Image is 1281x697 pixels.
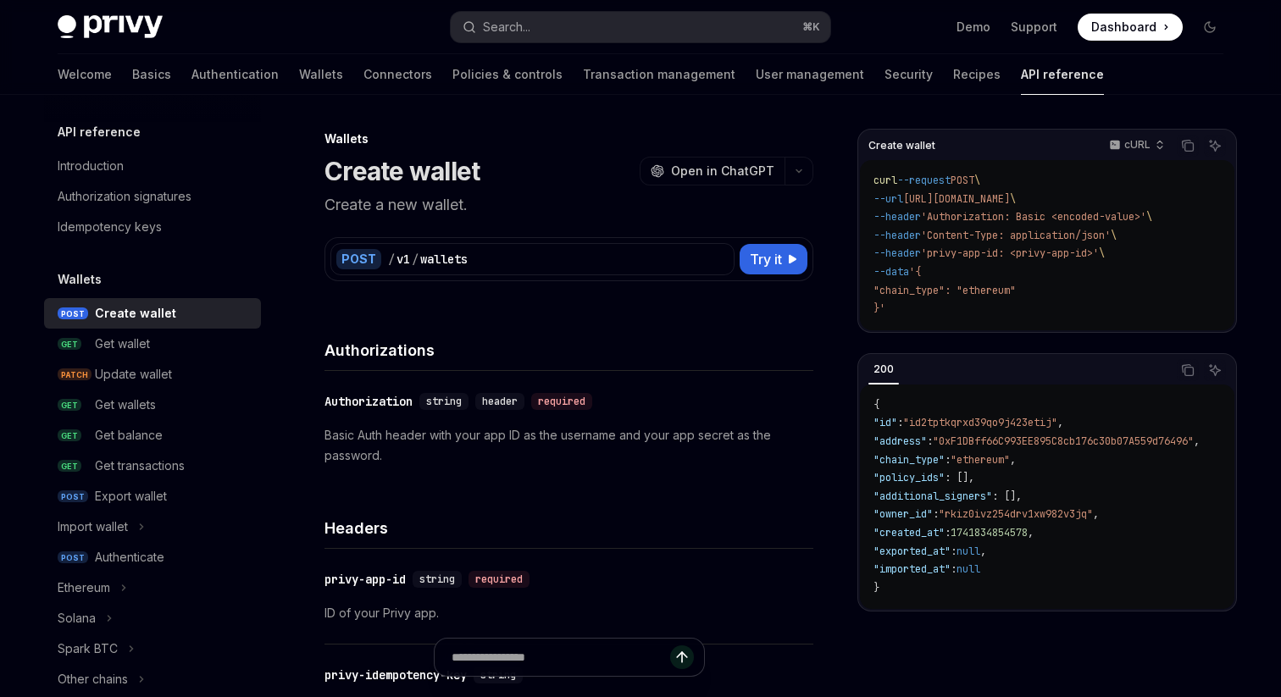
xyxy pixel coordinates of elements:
a: Idempotency keys [44,212,261,242]
span: \ [1099,246,1105,260]
button: Search...⌘K [451,12,830,42]
a: POSTAuthenticate [44,542,261,573]
span: --data [873,265,909,279]
div: Search... [483,17,530,37]
span: "address" [873,434,927,448]
span: string [426,395,462,408]
img: dark logo [58,15,163,39]
span: }' [873,301,885,315]
span: "imported_at" [873,562,951,576]
span: "owner_id" [873,507,933,521]
span: POST [58,307,88,320]
span: GET [58,460,81,473]
div: privy-app-id [324,571,406,588]
span: : [], [992,490,1022,503]
a: Dashboard [1078,14,1183,41]
div: Authorization [324,393,413,410]
button: Toggle dark mode [1196,14,1223,41]
div: Solana [58,608,96,628]
span: , [1093,507,1099,521]
span: --header [873,246,921,260]
div: Create wallet [95,303,176,324]
a: Basics [132,54,171,95]
span: "rkiz0ivz254drv1xw982v3jq" [939,507,1093,521]
span: "chain_type" [873,453,945,467]
a: PATCHUpdate wallet [44,359,261,390]
div: Import wallet [58,517,128,537]
a: GETGet balance [44,420,261,451]
span: 1741834854578 [951,526,1028,539]
span: : [945,453,951,467]
span: "additional_signers" [873,490,992,503]
span: "policy_ids" [873,471,945,484]
span: --header [873,229,921,242]
span: "id2tptkqrxd39qo9j423etij" [903,416,1057,429]
button: Spark BTC [44,633,261,664]
span: header [482,395,518,408]
div: / [388,251,395,268]
span: "chain_type": "ethereum" [873,284,1016,297]
span: , [1194,434,1200,448]
a: Recipes [953,54,1001,95]
span: : [945,526,951,539]
a: Connectors [363,54,432,95]
span: : [933,507,939,521]
span: , [1010,453,1016,467]
a: GETGet wallets [44,390,261,420]
div: / [412,251,419,268]
a: API reference [1021,54,1104,95]
span: { [873,398,879,412]
div: v1 [396,251,410,268]
button: Other chains [44,664,261,694]
button: Copy the contents from the code block [1177,135,1199,157]
span: 'Content-Type: application/json' [921,229,1111,242]
h4: Authorizations [324,339,813,362]
button: Send message [670,645,694,669]
button: Solana [44,603,261,633]
span: Dashboard [1091,19,1156,36]
span: : [951,545,957,558]
div: Export wallet [95,486,167,506]
span: : [897,416,903,429]
span: : [], [945,471,974,484]
div: Get transactions [95,456,185,476]
span: --request [897,174,951,187]
span: --url [873,192,903,206]
span: Create wallet [868,139,935,152]
span: GET [58,399,81,412]
span: GET [58,429,81,442]
a: GETGet transactions [44,451,261,481]
span: [URL][DOMAIN_NAME] [903,192,1010,206]
div: Ethereum [58,578,110,598]
span: PATCH [58,368,91,381]
span: 'Authorization: Basic <encoded-value>' [921,210,1146,224]
button: Ethereum [44,573,261,603]
span: POST [58,551,88,564]
a: Security [884,54,933,95]
button: Ask AI [1204,359,1226,381]
span: --header [873,210,921,224]
span: , [1028,526,1034,539]
a: Welcome [58,54,112,95]
span: null [957,545,980,558]
h5: API reference [58,122,141,142]
span: : [927,434,933,448]
div: Spark BTC [58,639,118,659]
button: Try it [740,244,807,274]
a: Support [1011,19,1057,36]
div: POST [336,249,381,269]
span: , [1057,416,1063,429]
button: cURL [1100,131,1172,160]
span: null [957,562,980,576]
a: POSTExport wallet [44,481,261,512]
a: User management [756,54,864,95]
div: Wallets [324,130,813,147]
button: Copy the contents from the code block [1177,359,1199,381]
h4: Headers [324,517,813,539]
span: \ [1111,229,1117,242]
span: "exported_at" [873,545,951,558]
div: Get wallets [95,395,156,415]
span: Open in ChatGPT [671,163,774,180]
span: \ [974,174,980,187]
a: Authentication [191,54,279,95]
